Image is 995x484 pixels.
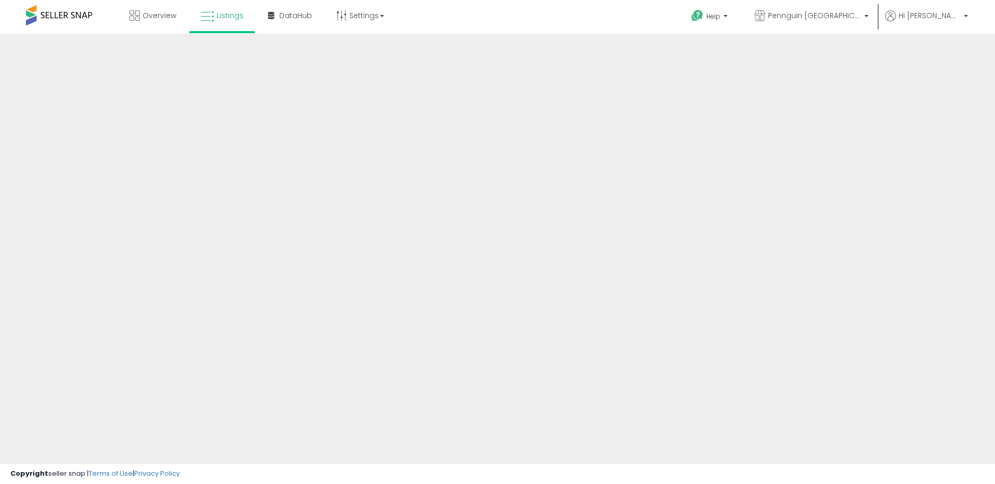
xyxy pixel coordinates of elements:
[691,9,704,22] i: Get Help
[683,2,738,34] a: Help
[899,10,961,21] span: Hi [PERSON_NAME]
[217,10,244,21] span: Listings
[143,10,176,21] span: Overview
[279,10,312,21] span: DataHub
[706,12,720,21] span: Help
[885,10,968,34] a: Hi [PERSON_NAME]
[768,10,861,21] span: Pennguin [GEOGRAPHIC_DATA]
